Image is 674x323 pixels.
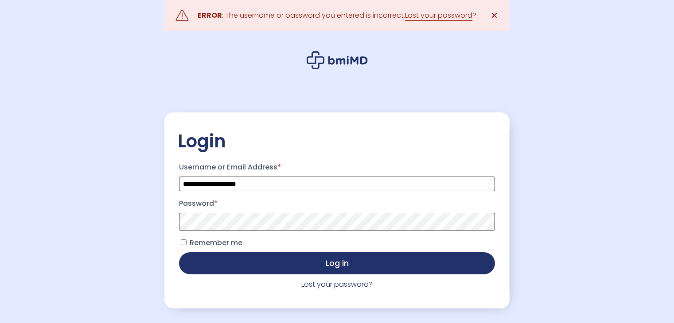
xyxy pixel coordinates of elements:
[178,130,496,152] h2: Login
[491,9,498,22] span: ✕
[405,10,472,21] a: Lost your password
[179,196,495,211] label: Password
[190,238,242,248] span: Remember me
[179,160,495,174] label: Username or Email Address
[198,10,222,20] strong: ERROR
[485,7,503,24] a: ✕
[179,252,495,274] button: Log in
[198,9,476,22] div: : The username or password you entered is incorrect. ?
[301,279,373,289] a: Lost your password?
[181,239,187,245] input: Remember me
